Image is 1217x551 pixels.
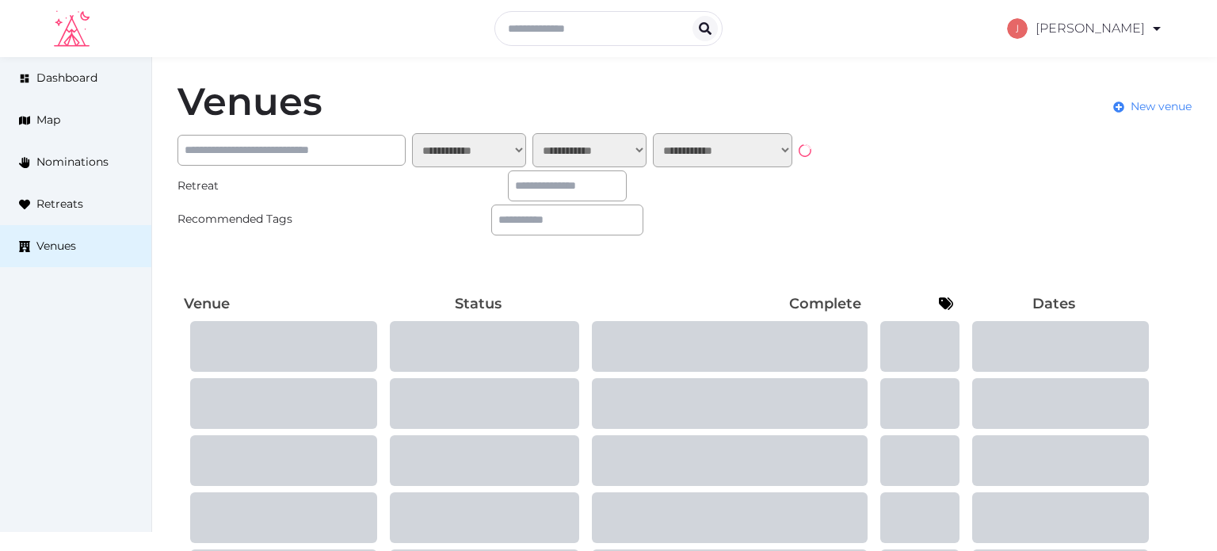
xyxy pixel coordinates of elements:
[36,238,76,254] span: Venues
[177,289,377,318] th: Venue
[959,289,1148,318] th: Dates
[177,211,330,228] div: Recommended Tags
[36,70,97,86] span: Dashboard
[177,178,330,194] div: Retreat
[377,289,579,318] th: Status
[177,82,322,121] h1: Venues
[1131,98,1192,115] span: New venue
[36,154,109,170] span: Nominations
[579,289,868,318] th: Complete
[1007,6,1163,51] a: [PERSON_NAME]
[1113,98,1192,115] a: New venue
[36,112,60,128] span: Map
[36,196,83,212] span: Retreats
